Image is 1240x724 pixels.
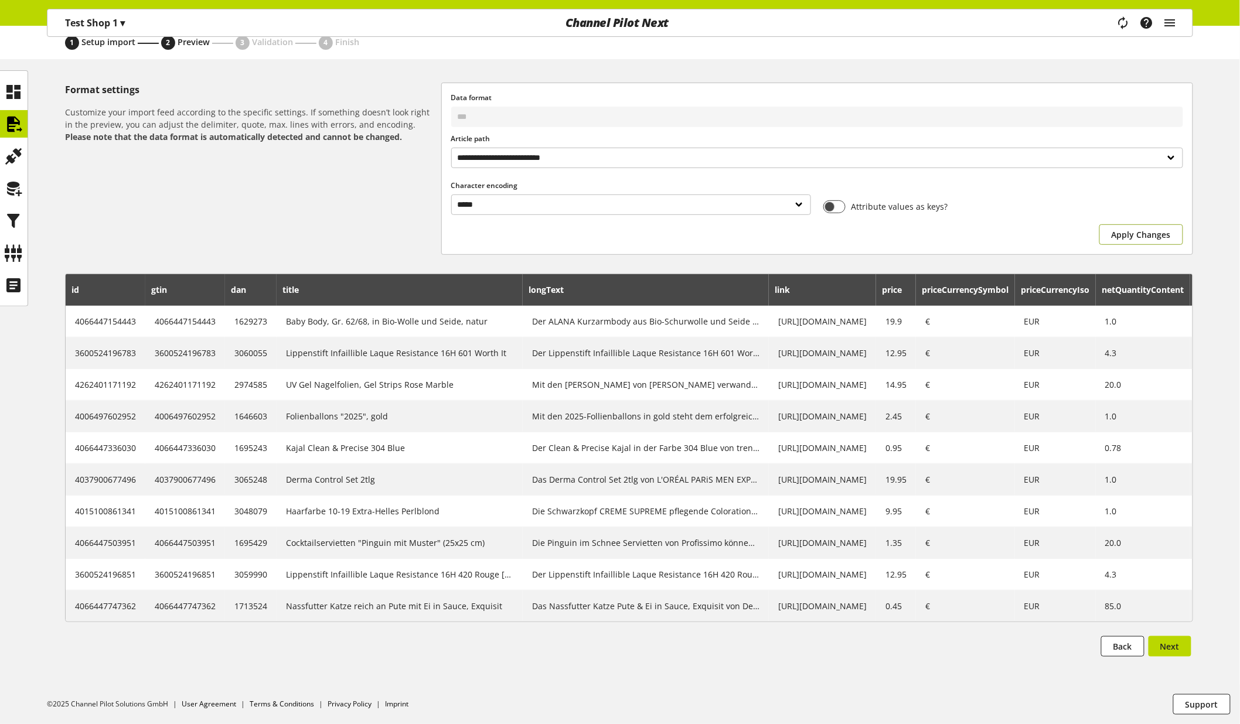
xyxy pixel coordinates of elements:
[925,537,1006,549] div: €
[885,315,907,327] div: 19.9
[65,16,125,30] p: Test Shop 1
[234,568,267,580] div: 3059990
[75,473,136,486] div: 4037900677496
[885,473,907,486] div: 19.95
[152,284,168,295] span: gtin
[451,180,518,190] span: Character encoding
[75,505,136,517] div: 4015100861341
[451,134,490,144] span: Article path
[234,315,267,327] div: 1629273
[328,699,372,709] a: Privacy Policy
[65,106,437,143] h6: Customize your import feed according to the specific settings. If something doesn’t look right in...
[75,315,136,327] div: 4066447154443
[883,284,902,295] span: price
[155,378,216,391] div: 4262401171192
[234,347,267,359] div: 3060055
[778,442,867,454] div: https://www.dm.de/trend-t-up-kajal-clean-und-precise-304-blue-p4066447336030.html
[1105,442,1181,454] div: 0.78
[1024,347,1086,359] div: EUR
[335,36,359,47] span: Finish
[1021,284,1090,295] span: priceCurrencyIso
[532,473,759,486] div: Das Derma Control Set 2tlg von L'ORÉAL PARiS MEN EXPERT ist die perfekte Kombination für eine rei...
[925,410,1006,422] div: €
[47,9,1193,37] nav: main navigation
[155,442,216,454] div: 4066447336030
[846,200,948,213] span: Attribute values as keys?
[1112,228,1171,241] span: Apply Changes
[385,699,408,709] a: Imprint
[155,347,216,359] div: 3600524196783
[925,315,1006,327] div: €
[1024,600,1086,612] div: EUR
[925,473,1006,486] div: €
[155,537,216,549] div: 4066447503951
[532,347,759,359] div: Der Lippenstift Infaillible Laque Resistance 16H 601 Worth It von L'Oréal Paris bietet eine innov...
[1160,640,1180,653] span: Next
[1024,410,1086,422] div: EUR
[1105,600,1181,612] div: 85.0
[1113,640,1132,653] span: Back
[286,315,513,327] div: Baby Body, Gr. 62/68, in Bio-Wolle und Seide, natur
[120,16,125,29] span: ▾
[155,505,216,517] div: 4015100861341
[532,505,759,517] div: Die Schwarzkopf CREME SUPREME pflegende Coloration in der Farbe 10-19 Extra-Helles Perlblond verw...
[885,442,907,454] div: 0.95
[778,505,867,517] div: https://www.dm.de/schwarzkopf-creme-supreme-haarfarbe-10-19-extra-helles-perlblond-p4015100861341...
[1186,698,1218,711] span: Support
[1173,694,1231,715] button: Support
[532,537,759,549] div: Die Pinguin im Schnee Servietten von Profissimo können ideal Flüssigkeiten aufsaugen. Sie sind dr...
[532,442,759,454] div: Der Clean & Precise Kajal in der Farbe 304 Blue von trend !t up zaubert präzise Linien im Handumd...
[885,410,907,422] div: 2.45
[1105,315,1181,327] div: 1.0
[155,600,216,612] div: 4066447747362
[75,410,136,422] div: 4006497602952
[778,600,867,612] div: https://www.dm.de/dein-bestes-nassfutter-katze-reich-an-pute-mit-ei-in-sauce-exquisit-p4066447747...
[532,410,759,422] div: Mit den 2025-Follienballons in gold steht dem erfolgreichen Start ins neue Jahr nichts mehr im We...
[885,505,907,517] div: 9.95
[778,473,867,486] div: https://www.dm.de/l-oreal-paris-men-expert-derma-control-set-2tlg-p4037900677496.html
[778,315,867,327] div: https://www.dm.de/alana-baby-body-gr-62-68-in-bio-wolle-und-seide-natur-p4066447154443.html
[1105,505,1181,517] div: 1.0
[234,442,267,454] div: 1695243
[885,347,907,359] div: 12.95
[778,347,867,359] div: https://www.dm.de/l-oreal-paris-lippenstift-infaillible-laque-resistance-16h-601-worth-it-p360052...
[532,600,759,612] div: Das Nassfutter Katze Pute & Ei in Sauce, Exquisit von Dein Bestes ist ein wahrer Genuss für Katze...
[182,699,236,709] a: User Agreement
[1105,378,1181,391] div: 20.0
[75,600,136,612] div: 4066447747362
[1102,284,1184,295] span: netQuantityContent
[925,347,1006,359] div: €
[234,600,267,612] div: 1713524
[286,600,513,612] div: Nassfutter Katze reich an Pute mit Ei in Sauce, Exquisit
[925,600,1006,612] div: €
[155,568,216,580] div: 3600524196851
[885,537,907,549] div: 1.35
[234,537,267,549] div: 1695429
[178,36,210,47] span: Preview
[286,505,513,517] div: Haarfarbe 10-19 Extra-Helles Perlblond
[241,37,245,48] span: 3
[532,315,759,327] div: Der ALANA Kurzarmbody aus Bio-Schurwolle und Seide ist dank der temperaturregulierenden Eigenscha...
[166,37,171,48] span: 2
[1105,347,1181,359] div: 4.3
[47,699,182,709] li: ©2025 Channel Pilot Solutions GmbH
[1105,410,1181,422] div: 1.0
[925,442,1006,454] div: €
[324,37,328,48] span: 4
[75,442,136,454] div: 4066447336030
[252,36,293,47] span: Validation
[1105,537,1181,549] div: 20.0
[286,378,513,391] div: UV Gel Nagelfolien, Gel Strips Rose Marble
[1024,568,1086,580] div: EUR
[81,36,135,47] span: Setup import
[1149,636,1191,657] button: Next
[778,410,867,422] div: https://www.dm.de/dekorieren-und-einrichten-folienballons-2025-gold-p4006497602952.html
[286,473,513,486] div: Derma Control Set 2tlg
[925,505,1006,517] div: €
[925,378,1006,391] div: €
[72,284,80,295] span: id
[1101,636,1144,657] button: Back
[922,284,1009,295] span: priceCurrencySymbol
[75,537,136,549] div: 4066447503951
[155,410,216,422] div: 4006497602952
